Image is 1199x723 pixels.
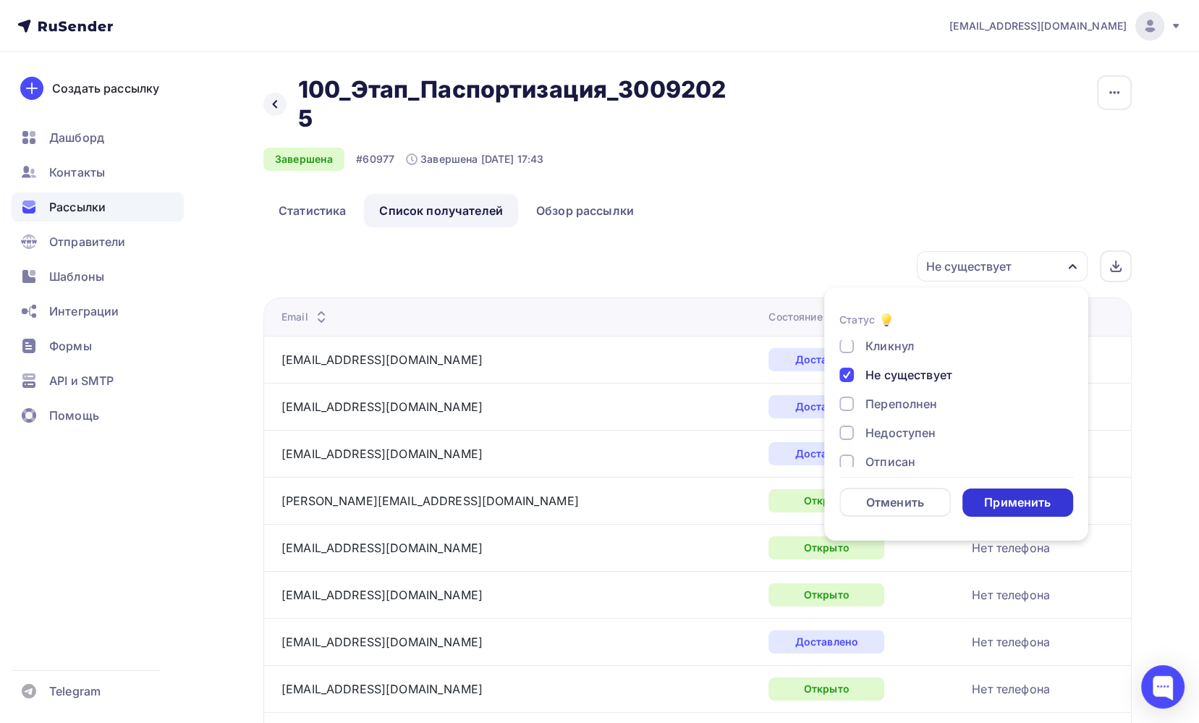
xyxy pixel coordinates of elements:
[52,80,159,97] div: Создать рассылку
[768,310,844,324] div: Состояние
[824,287,1088,541] ul: Не существует
[768,489,884,512] div: Открыто
[281,310,330,324] div: Email
[49,198,106,216] span: Рассылки
[281,494,579,508] a: [PERSON_NAME][EMAIL_ADDRESS][DOMAIN_NAME]
[356,152,394,166] div: #60977
[972,633,1050,651] div: Нет телефона
[768,442,884,465] div: Доставлено
[768,583,884,606] div: Открыто
[49,372,114,389] span: API и SMTP
[768,630,884,654] div: Доставлено
[12,123,184,152] a: Дашборд
[926,258,1012,275] div: Не существует
[12,193,184,221] a: Рассылки
[281,399,483,414] a: [EMAIL_ADDRESS][DOMAIN_NAME]
[49,268,104,285] span: Шаблоны
[916,250,1088,282] button: Не существует
[866,494,924,511] div: Отменить
[364,194,518,227] a: Список получателей
[281,352,483,367] a: [EMAIL_ADDRESS][DOMAIN_NAME]
[12,227,184,256] a: Отправители
[972,680,1050,698] div: Нет телефона
[49,303,119,320] span: Интеграции
[768,536,884,559] div: Открыто
[281,588,483,602] a: [EMAIL_ADDRESS][DOMAIN_NAME]
[839,313,875,327] div: Статус
[865,424,936,441] div: Недоступен
[281,635,483,649] a: [EMAIL_ADDRESS][DOMAIN_NAME]
[12,158,184,187] a: Контакты
[972,586,1050,604] div: Нет телефона
[298,75,735,133] h2: 100_Этап_Паспортизация_30092025
[49,407,99,424] span: Помощь
[972,539,1050,557] div: Нет телефона
[768,348,884,371] div: Доставлено
[406,152,543,166] div: Завершена [DATE] 17:43
[768,395,884,418] div: Доставлено
[12,262,184,291] a: Шаблоны
[521,194,649,227] a: Обзор рассылки
[263,148,344,171] div: Завершена
[865,395,937,413] div: Переполнен
[12,331,184,360] a: Формы
[263,194,361,227] a: Статистика
[49,337,92,355] span: Формы
[49,164,105,181] span: Контакты
[949,12,1182,41] a: [EMAIL_ADDRESS][DOMAIN_NAME]
[49,129,104,146] span: Дашборд
[768,677,884,701] div: Открыто
[865,337,914,355] div: Кликнул
[984,494,1051,511] div: Применить
[949,19,1127,33] span: [EMAIL_ADDRESS][DOMAIN_NAME]
[865,453,915,470] div: Отписан
[49,233,126,250] span: Отправители
[281,541,483,555] a: [EMAIL_ADDRESS][DOMAIN_NAME]
[281,682,483,696] a: [EMAIL_ADDRESS][DOMAIN_NAME]
[281,447,483,461] a: [EMAIL_ADDRESS][DOMAIN_NAME]
[865,366,952,384] div: Не существует
[49,682,101,700] span: Telegram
